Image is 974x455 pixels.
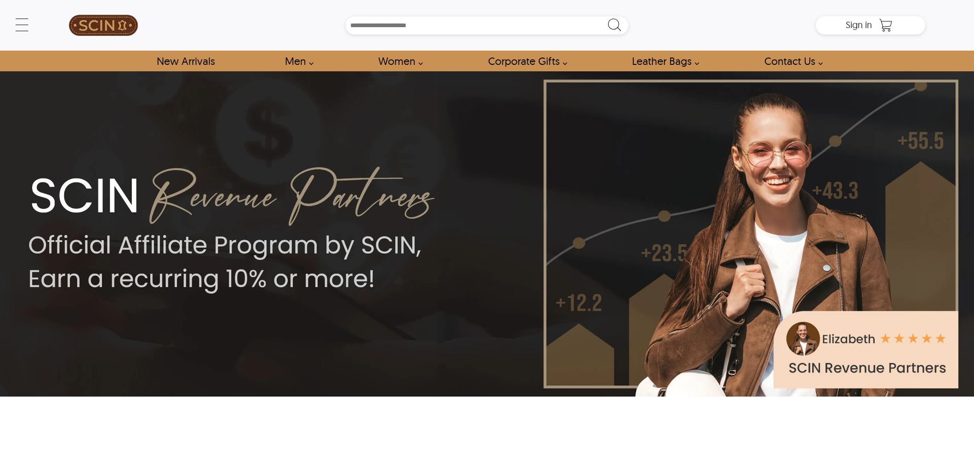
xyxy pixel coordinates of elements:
[846,22,872,29] a: Sign in
[69,5,138,46] img: SCIN
[846,19,872,30] span: Sign in
[146,51,225,71] a: Shop New Arrivals
[621,51,704,71] a: Shop Leather Bags
[274,51,319,71] a: shop men's leather jackets
[754,51,828,71] a: contact-us
[478,51,572,71] a: Shop Leather Corporate Gifts
[49,5,158,46] a: SCIN
[917,397,974,441] iframe: chat widget
[368,51,428,71] a: Shop Women Leather Jackets
[877,18,895,32] a: Shopping Cart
